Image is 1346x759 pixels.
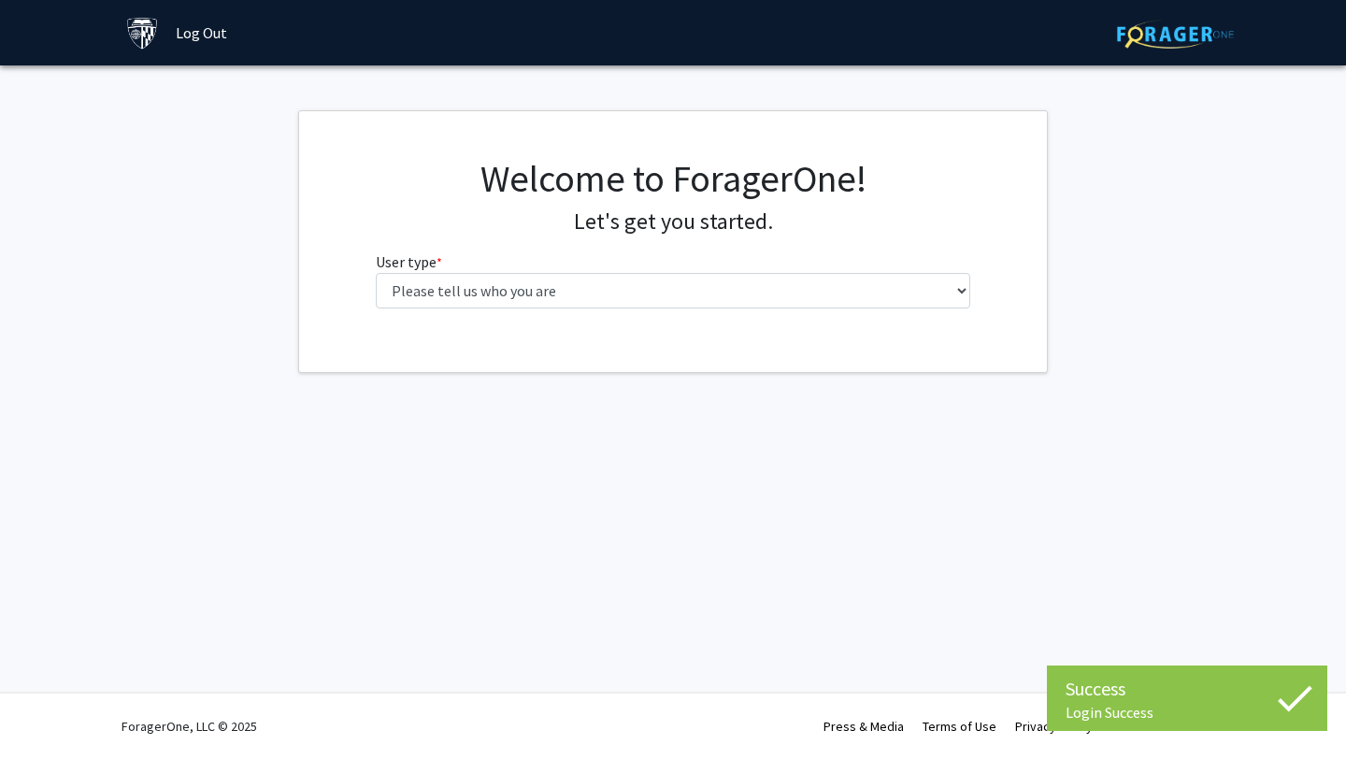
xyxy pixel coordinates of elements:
img: ForagerOne Logo [1117,20,1234,49]
div: ForagerOne, LLC © 2025 [122,694,257,759]
a: Terms of Use [923,718,996,735]
div: Success [1066,675,1309,703]
img: Johns Hopkins University Logo [126,17,159,50]
label: User type [376,251,442,273]
div: Login Success [1066,703,1309,722]
h4: Let's get you started. [376,208,971,236]
a: Press & Media [823,718,904,735]
h1: Welcome to ForagerOne! [376,156,971,201]
a: Privacy Policy [1015,718,1093,735]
